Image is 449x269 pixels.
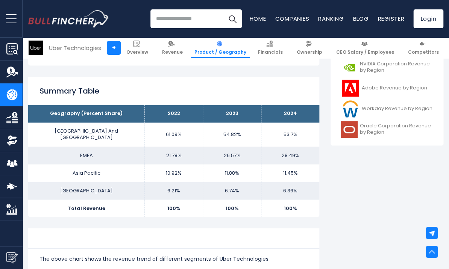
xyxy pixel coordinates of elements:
td: 21.78% [145,147,203,164]
th: 2024 [261,105,319,122]
span: NVIDIA Corporation Revenue by Region [360,61,433,74]
div: Uber Technologies [49,44,101,52]
a: Workday Revenue by Region [336,98,438,119]
a: Adobe Revenue by Region [336,78,438,98]
button: Search [223,9,242,28]
td: [GEOGRAPHIC_DATA] [28,182,145,199]
span: Overview [126,49,148,55]
a: Ranking [318,15,344,23]
p: The above chart shows the revenue trend of different segments of Uber Technologies. [39,254,308,263]
a: Overview [123,38,152,58]
a: Competitors [405,38,442,58]
span: Oracle Corporation Revenue by Region [360,123,433,136]
span: Ownership [297,49,322,55]
a: Financials [255,38,286,58]
td: 26.57% [203,147,261,164]
td: Total Revenue [28,199,145,217]
img: ORCL logo [341,121,358,138]
td: 11.45% [261,164,319,182]
td: Asia Pacific [28,164,145,182]
th: Geography (Percent Share) [28,105,145,122]
td: 6.36% [261,182,319,199]
a: Companies [275,15,309,23]
td: 6.21% [145,182,203,199]
td: 100% [145,199,203,217]
span: CEO Salary / Employees [336,49,394,55]
span: Financials [258,49,283,55]
td: 6.74% [203,182,261,199]
h2: Summary Table [39,85,308,97]
span: Revenue [162,49,183,55]
img: NVDA logo [341,59,358,76]
td: 10.92% [145,164,203,182]
td: 61.09% [145,122,203,147]
span: Competitors [408,49,439,55]
td: 100% [203,199,261,217]
span: Adobe Revenue by Region [362,85,427,91]
th: 2023 [203,105,261,122]
td: 11.88% [203,164,261,182]
a: + [107,41,121,55]
img: WDAY logo [341,100,360,117]
td: 28.49% [261,147,319,164]
img: UBER logo [29,41,43,55]
a: Oracle Corporation Revenue by Region [336,119,438,140]
a: Register [378,15,404,23]
a: Ownership [293,38,326,58]
img: ADBE logo [341,80,360,97]
span: Product / Geography [194,49,246,55]
a: Revenue [159,38,186,58]
td: [GEOGRAPHIC_DATA] And [GEOGRAPHIC_DATA] [28,122,145,147]
td: 54.82% [203,122,261,147]
img: Bullfincher logo [28,10,109,27]
td: EMEA [28,147,145,164]
a: Login [413,9,443,28]
a: Product / Geography [191,38,250,58]
a: NVIDIA Corporation Revenue by Region [336,57,438,78]
img: Ownership [6,135,18,146]
a: Go to homepage [28,10,109,27]
td: 53.7% [261,122,319,147]
a: Blog [353,15,369,23]
a: Home [249,15,266,23]
td: 100% [261,199,319,217]
span: Workday Revenue by Region [362,106,432,112]
th: 2022 [145,105,203,122]
a: CEO Salary / Employees [333,38,397,58]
